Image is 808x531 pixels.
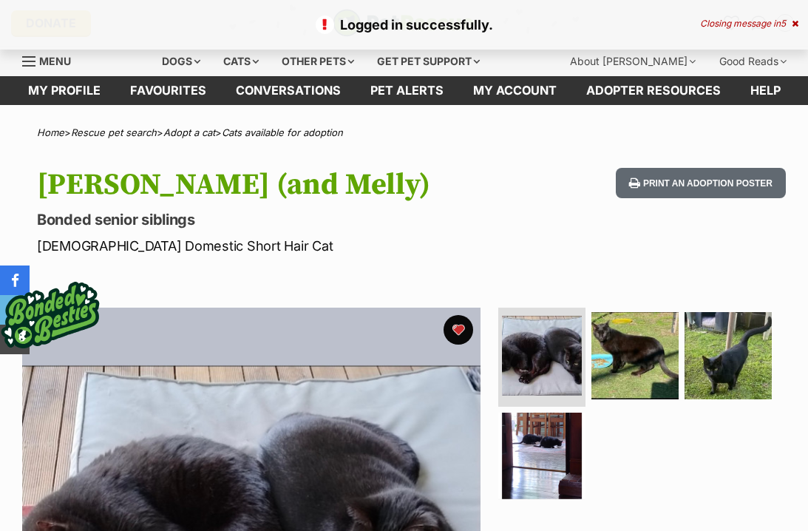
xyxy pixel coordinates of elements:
a: Adopt a cat [163,126,215,138]
img: Photo of Matt (And Melly) [502,316,582,396]
a: Pet alerts [356,76,458,105]
a: conversations [221,76,356,105]
a: Menu [22,47,81,73]
p: Logged in successfully. [15,15,793,35]
div: Get pet support [367,47,490,76]
div: Other pets [271,47,364,76]
h1: [PERSON_NAME] (and Melly) [37,168,495,202]
a: My account [458,76,571,105]
a: Cats available for adoption [222,126,343,138]
a: Rescue pet search [71,126,157,138]
div: Dogs [152,47,211,76]
button: Print an adoption poster [616,168,786,198]
p: Bonded senior siblings [37,209,495,230]
div: About [PERSON_NAME] [560,47,706,76]
img: Photo of Matt (And Melly) [498,413,585,500]
p: [DEMOGRAPHIC_DATA] Domestic Short Hair Cat [37,236,495,256]
span: 5 [781,18,786,29]
a: Help [736,76,795,105]
span: Menu [39,55,71,67]
div: Cats [213,47,269,76]
img: Photo of Matt (And Melly) [685,312,772,399]
button: favourite [444,315,473,345]
a: Home [37,126,64,138]
a: Favourites [115,76,221,105]
div: Closing message in [700,18,798,29]
img: Photo of Matt (And Melly) [591,312,679,399]
div: Good Reads [709,47,797,76]
a: Adopter resources [571,76,736,105]
a: My profile [13,76,115,105]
